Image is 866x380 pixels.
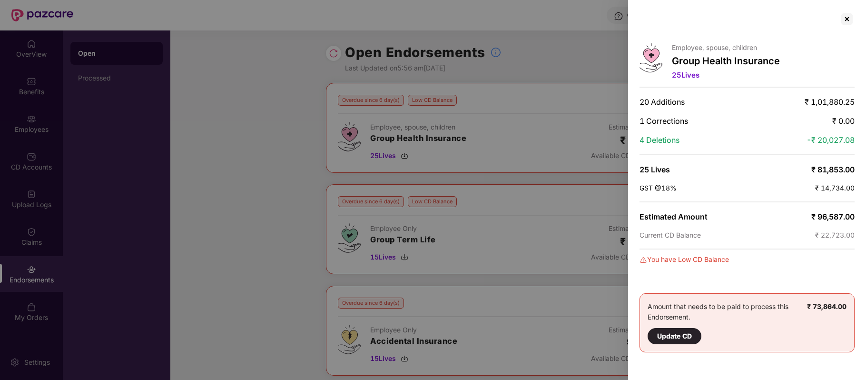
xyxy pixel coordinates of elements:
[640,254,855,265] div: You have Low CD Balance
[640,97,685,107] span: 20 Additions
[640,212,708,221] span: Estimated Amount
[640,43,662,72] img: svg+xml;base64,PHN2ZyB4bWxucz0iaHR0cDovL3d3dy53My5vcmcvMjAwMC9zdmciIHdpZHRoPSI0Ny43MTQiIGhlaWdodD...
[672,43,780,51] p: Employee, spouse, children
[805,97,855,107] span: ₹ 1,01,880.25
[640,231,701,239] span: Current CD Balance
[811,165,855,174] span: ₹ 81,853.00
[640,116,688,126] span: 1 Corrections
[672,70,699,80] span: 25 Lives
[640,135,679,145] span: 4 Deletions
[807,302,846,310] b: ₹ 73,864.00
[640,184,677,192] span: GST @18%
[811,212,855,221] span: ₹ 96,587.00
[815,231,855,239] span: ₹ 22,723.00
[648,301,807,344] div: Amount that needs to be paid to process this Endorsement.
[832,116,855,126] span: ₹ 0.00
[807,135,855,145] span: -₹ 20,027.08
[640,165,670,174] span: 25 Lives
[657,331,692,341] div: Update CD
[672,55,780,67] p: Group Health Insurance
[640,256,647,264] img: svg+xml;base64,PHN2ZyBpZD0iRGFuZ2VyLTMyeDMyIiB4bWxucz0iaHR0cDovL3d3dy53My5vcmcvMjAwMC9zdmciIHdpZH...
[815,184,855,192] span: ₹ 14,734.00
